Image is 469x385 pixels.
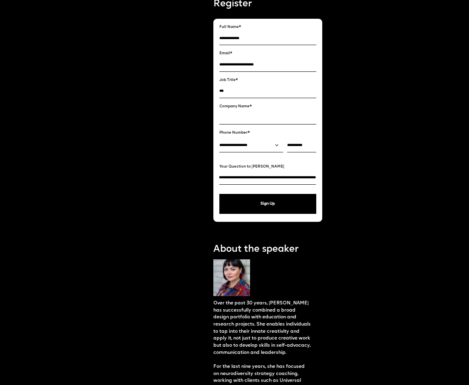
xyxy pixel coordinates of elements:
label: Full Name [219,25,316,29]
label: Company Name [219,104,316,109]
button: Sign Up [219,194,316,214]
label: Phone Number [219,130,316,135]
label: Job Title [219,78,316,82]
label: Your Question to [PERSON_NAME] [219,164,316,169]
p: About the speaker [213,243,322,256]
label: Email [219,51,316,55]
